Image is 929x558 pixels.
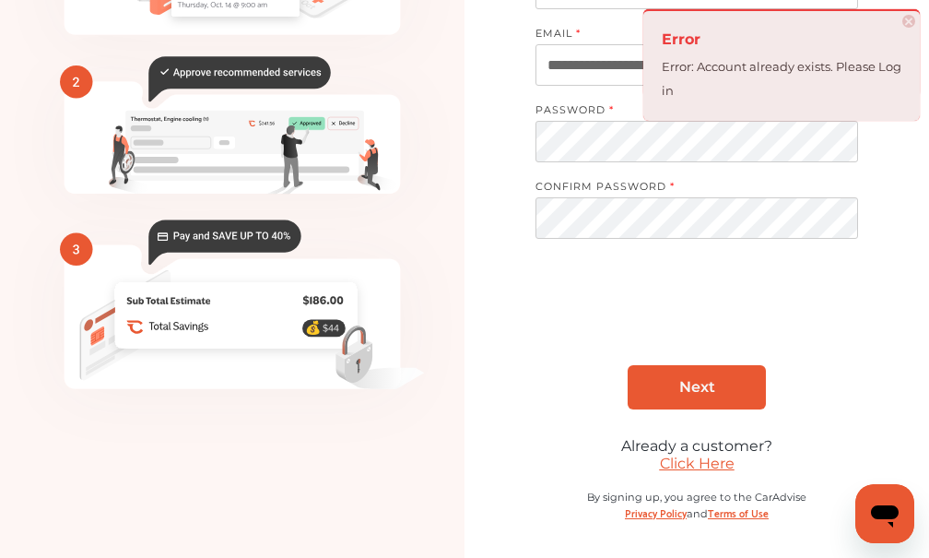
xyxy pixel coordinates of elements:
label: CONFIRM PASSWORD [535,180,840,197]
div: By signing up, you agree to the CarAdvise and [535,491,858,540]
a: Privacy Policy [625,504,687,521]
span: × [902,15,915,28]
label: PASSWORD [535,103,840,121]
a: Next [628,365,766,410]
h4: Error [662,25,901,54]
iframe: reCAPTCHA [557,279,837,351]
div: Error: Account already exists. Please Log in [662,54,901,102]
iframe: Button to launch messaging window [855,484,914,543]
div: Already a customer? [535,437,858,455]
text: 💰 [305,320,322,336]
label: EMAIL [535,27,840,44]
a: Click Here [660,455,735,472]
a: Terms of Use [708,504,769,521]
span: Next [679,378,715,396]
